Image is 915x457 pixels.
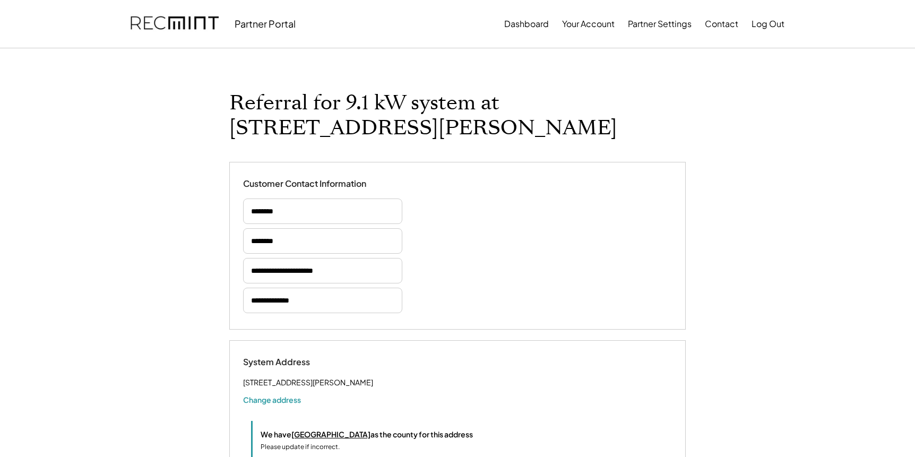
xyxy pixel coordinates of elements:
[261,442,340,452] div: Please update if incorrect.
[752,13,784,35] button: Log Out
[131,6,219,42] img: recmint-logotype%403x.png
[243,376,373,389] div: [STREET_ADDRESS][PERSON_NAME]
[243,178,366,189] div: Customer Contact Information
[705,13,738,35] button: Contact
[261,429,473,440] div: We have as the county for this address
[243,394,301,405] button: Change address
[504,13,549,35] button: Dashboard
[291,429,370,439] u: [GEOGRAPHIC_DATA]
[235,18,296,30] div: Partner Portal
[243,357,349,368] div: System Address
[229,91,686,141] h1: Referral for 9.1 kW system at [STREET_ADDRESS][PERSON_NAME]
[628,13,692,35] button: Partner Settings
[562,13,615,35] button: Your Account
